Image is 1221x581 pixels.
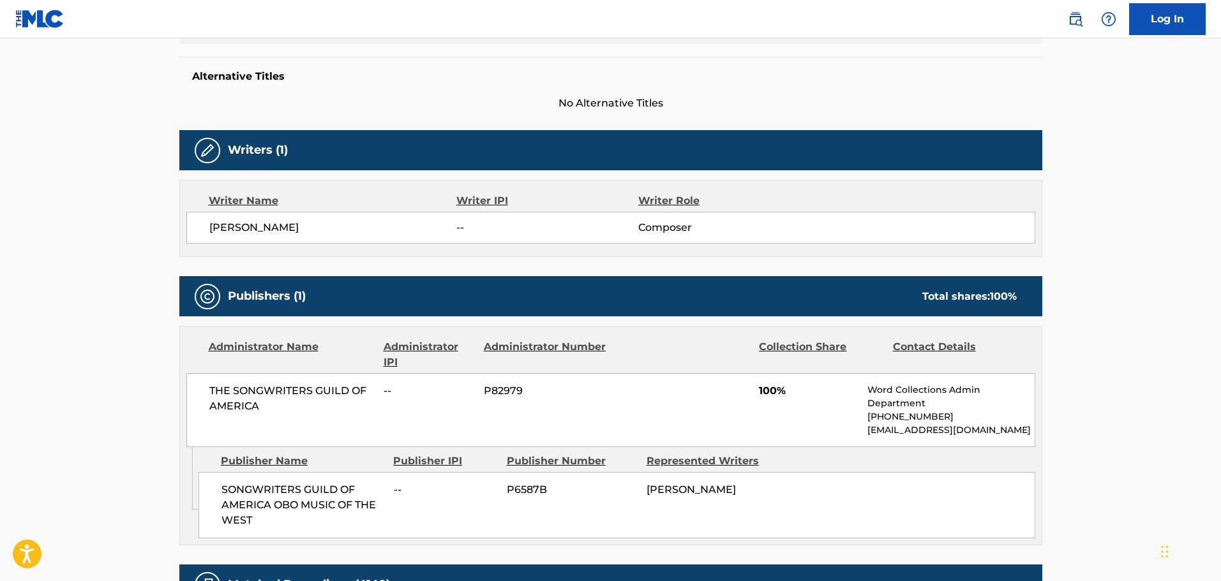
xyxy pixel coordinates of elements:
[922,289,1017,304] div: Total shares:
[394,482,497,497] span: --
[200,143,215,158] img: Writers
[200,289,215,304] img: Publishers
[484,383,608,399] span: P82979
[192,70,1030,83] h5: Alternative Titles
[1101,11,1116,27] img: help
[507,453,637,469] div: Publisher Number
[867,423,1034,437] p: [EMAIL_ADDRESS][DOMAIN_NAME]
[1063,6,1088,32] a: Public Search
[15,10,64,28] img: MLC Logo
[638,193,804,209] div: Writer Role
[638,220,804,235] span: Composer
[228,143,288,158] h5: Writers (1)
[647,483,736,496] span: [PERSON_NAME]
[209,193,457,209] div: Writer Name
[209,339,374,370] div: Administrator Name
[209,220,457,235] span: [PERSON_NAME]
[393,453,497,469] div: Publisher IPI
[867,383,1034,410] p: Word Collections Admin Department
[759,383,858,399] span: 100%
[507,482,637,497] span: P6587B
[384,383,474,399] span: --
[456,193,638,209] div: Writer IPI
[221,482,384,528] span: SONGWRITERS GUILD OF AMERICA OBO MUSIC OF THE WEST
[1068,11,1083,27] img: search
[759,339,883,370] div: Collection Share
[1129,3,1206,35] a: Log In
[384,339,474,370] div: Administrator IPI
[209,383,375,414] span: THE SONGWRITERS GUILD OF AMERICA
[228,289,306,304] h5: Publishers (1)
[221,453,384,469] div: Publisher Name
[647,453,777,469] div: Represented Writers
[1161,533,1169,571] div: Drag
[484,339,608,370] div: Administrator Number
[867,410,1034,423] p: [PHONE_NUMBER]
[893,339,1017,370] div: Contact Details
[456,220,638,235] span: --
[1157,520,1221,581] iframe: Chat Widget
[1096,6,1121,32] div: Help
[179,96,1042,111] span: No Alternative Titles
[990,290,1017,302] span: 100 %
